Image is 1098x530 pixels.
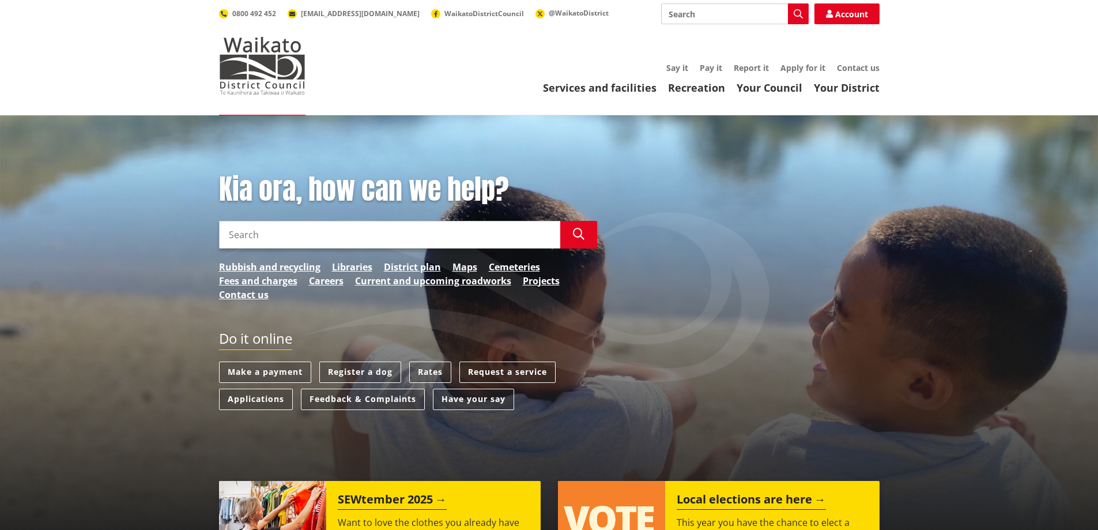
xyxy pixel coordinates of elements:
[523,274,560,288] a: Projects
[288,9,420,18] a: [EMAIL_ADDRESS][DOMAIN_NAME]
[489,260,540,274] a: Cemeteries
[452,260,477,274] a: Maps
[661,3,809,24] input: Search input
[431,9,524,18] a: WaikatoDistrictCouncil
[535,8,609,18] a: @WaikatoDistrict
[700,62,722,73] a: Pay it
[814,3,880,24] a: Account
[219,173,597,206] h1: Kia ora, how can we help?
[219,288,269,302] a: Contact us
[319,362,401,383] a: Register a dog
[444,9,524,18] span: WaikatoDistrictCouncil
[814,81,880,95] a: Your District
[459,362,556,383] a: Request a service
[301,9,420,18] span: [EMAIL_ADDRESS][DOMAIN_NAME]
[219,362,311,383] a: Make a payment
[666,62,688,73] a: Say it
[543,81,656,95] a: Services and facilities
[433,389,514,410] a: Have your say
[219,274,297,288] a: Fees and charges
[837,62,880,73] a: Contact us
[355,274,511,288] a: Current and upcoming roadworks
[409,362,451,383] a: Rates
[677,493,826,510] h2: Local elections are here
[668,81,725,95] a: Recreation
[332,260,372,274] a: Libraries
[780,62,825,73] a: Apply for it
[338,493,447,510] h2: SEWtember 2025
[219,260,320,274] a: Rubbish and recycling
[734,62,769,73] a: Report it
[549,8,609,18] span: @WaikatoDistrict
[232,9,276,18] span: 0800 492 452
[737,81,802,95] a: Your Council
[219,330,292,351] h2: Do it online
[219,389,293,410] a: Applications
[301,389,425,410] a: Feedback & Complaints
[309,274,344,288] a: Careers
[384,260,441,274] a: District plan
[219,9,276,18] a: 0800 492 452
[219,37,305,95] img: Waikato District Council - Te Kaunihera aa Takiwaa o Waikato
[219,221,560,249] input: Search input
